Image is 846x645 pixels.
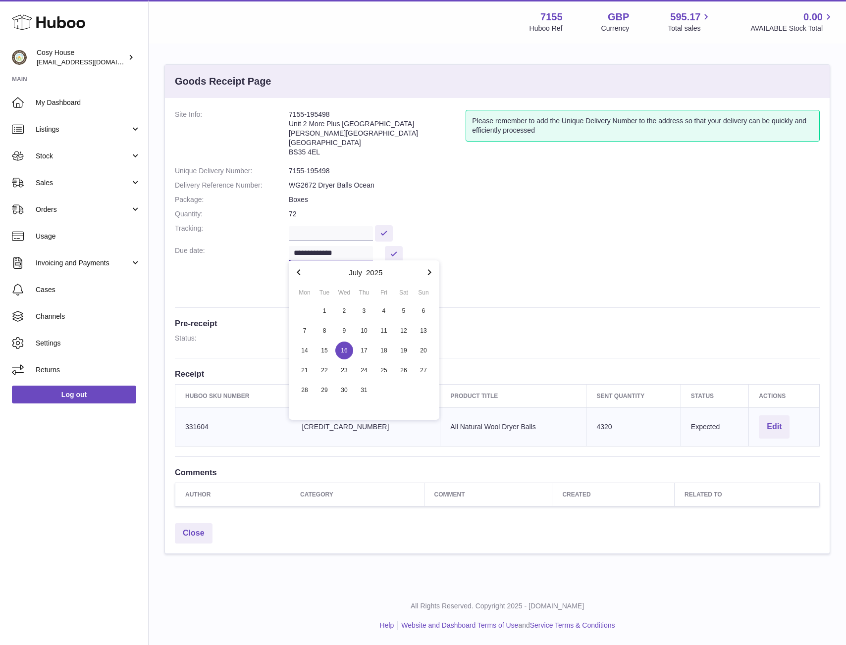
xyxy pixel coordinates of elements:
span: 10 [355,322,373,340]
button: 3 [354,301,374,321]
th: Product title [440,384,586,407]
span: Stock [36,151,130,161]
a: Log out [12,386,136,403]
span: 16 [335,342,353,359]
th: Author [175,483,290,506]
dt: Tracking: [175,224,289,241]
h3: Comments [175,467,820,478]
button: 9 [334,321,354,341]
td: All Natural Wool Dryer Balls [440,407,586,446]
button: 26 [394,360,414,380]
th: Status [681,384,748,407]
span: 2 [335,302,353,320]
span: 5 [395,302,413,320]
span: Invoicing and Payments [36,258,130,268]
a: 595.17 Total sales [668,10,712,33]
span: 20 [415,342,432,359]
span: My Dashboard [36,98,141,107]
strong: GBP [608,10,629,24]
button: 20 [414,341,433,360]
td: 331604 [175,407,292,446]
td: [CREDIT_CARD_NUMBER] [292,407,440,446]
button: 30 [334,380,354,400]
dd: WG2672 Dryer Balls Ocean [289,181,820,190]
span: Total sales [668,24,712,33]
div: Huboo Ref [529,24,563,33]
div: Thu [354,288,374,297]
button: 25 [374,360,394,380]
span: 29 [316,381,333,399]
button: Edit [759,415,790,439]
dd: 7155-195498 [289,166,820,176]
span: 22 [316,361,333,379]
th: Related to [675,483,820,506]
button: 18 [374,341,394,360]
dt: Status: [175,334,289,343]
div: Wed [334,288,354,297]
span: Returns [36,365,141,375]
span: 15 [316,342,333,359]
li: and [398,621,615,630]
button: 5 [394,301,414,321]
a: 0.00 AVAILABLE Stock Total [750,10,834,33]
span: 9 [335,322,353,340]
button: 2 [334,301,354,321]
span: 14 [296,342,314,359]
span: Usage [36,232,141,241]
a: Help [380,621,394,629]
button: 27 [414,360,433,380]
button: 17 [354,341,374,360]
span: 24 [355,361,373,379]
span: 12 [395,322,413,340]
span: 19 [395,342,413,359]
button: 23 [334,360,354,380]
h3: Pre-receipt [175,318,820,329]
th: Huboo SKU Number [175,384,292,407]
th: Created [552,483,675,506]
button: 14 [295,341,315,360]
button: 1 [315,301,334,321]
span: 27 [415,361,432,379]
span: Orders [36,205,130,214]
span: 31 [355,381,373,399]
button: 4 [374,301,394,321]
div: Please remember to add the Unique Delivery Number to the address so that your delivery can be qui... [466,110,820,142]
dt: Package: [175,195,289,204]
img: info@wholesomegoods.com [12,50,27,65]
div: Currency [601,24,630,33]
span: Settings [36,339,141,348]
span: Channels [36,312,141,321]
span: 30 [335,381,353,399]
button: 13 [414,321,433,341]
span: AVAILABLE Stock Total [750,24,834,33]
button: 31 [354,380,374,400]
strong: 7155 [540,10,563,24]
span: 13 [415,322,432,340]
dt: Quantity: [175,209,289,219]
span: 28 [296,381,314,399]
address: 7155-195498 Unit 2 More Plus [GEOGRAPHIC_DATA] [PERSON_NAME][GEOGRAPHIC_DATA] [GEOGRAPHIC_DATA] B... [289,110,466,161]
dt: Unique Delivery Number: [175,166,289,176]
dd: Expected [289,334,820,343]
button: 6 [414,301,433,321]
p: All Rights Reserved. Copyright 2025 - [DOMAIN_NAME] [157,601,838,611]
button: 19 [394,341,414,360]
button: 21 [295,360,315,380]
dd: Boxes [289,195,820,204]
button: 15 [315,341,334,360]
th: Category [290,483,424,506]
span: 17 [355,342,373,359]
dt: Delivery Reference Number: [175,181,289,190]
div: Sat [394,288,414,297]
div: Cosy House [37,48,126,67]
span: 0.00 [803,10,823,24]
th: Sent Quantity [586,384,681,407]
button: 28 [295,380,315,400]
span: 6 [415,302,432,320]
button: 2025 [366,269,382,276]
th: Comment [424,483,552,506]
span: Sales [36,178,130,188]
th: Actions [749,384,820,407]
div: Fri [374,288,394,297]
span: 25 [375,361,393,379]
